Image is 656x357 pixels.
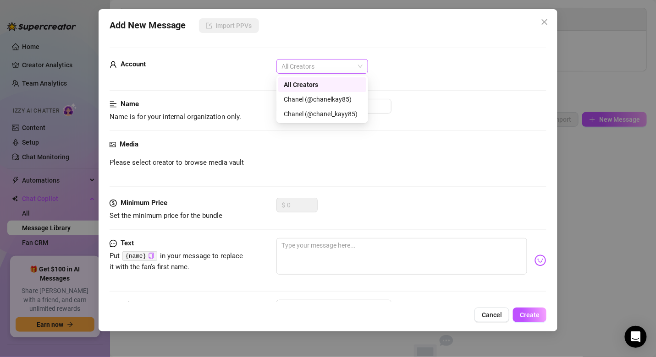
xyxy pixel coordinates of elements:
[278,77,366,92] div: All Creators
[122,251,157,261] code: {name}
[121,100,139,108] strong: Name
[284,94,361,104] div: Chanel (@chanelkay85)
[121,239,134,247] strong: Text
[110,139,116,150] span: picture
[278,107,366,121] div: Chanel (@chanel_kayy85)
[537,18,552,26] span: Close
[282,300,386,314] span: New Folder
[121,301,139,309] strong: Folder
[110,99,117,110] span: align-left
[110,157,244,168] span: Please select creator to browse media vault
[110,18,186,33] span: Add New Message
[148,253,154,259] span: copy
[284,80,361,90] div: All Creators
[110,300,117,311] span: folder
[199,18,259,33] button: Import PPVs
[110,59,117,70] span: user
[110,238,117,249] span: message
[482,311,502,319] span: Cancel
[474,308,509,322] button: Cancel
[121,60,146,68] strong: Account
[537,15,552,29] button: Close
[148,253,154,260] button: Click to Copy
[513,308,546,322] button: Create
[284,109,361,119] div: Chanel (@chanel_kayy85)
[520,311,540,319] span: Create
[535,254,546,266] img: svg%3e
[282,59,363,73] span: All Creators
[541,18,548,26] span: close
[625,326,647,348] div: Open Intercom Messenger
[110,198,117,209] span: dollar
[121,199,167,207] strong: Minimum Price
[110,211,223,220] span: Set the minimum price for the bundle
[278,92,366,107] div: Chanel (@chanelkay85)
[110,113,242,121] span: Name is for your internal organization only.
[110,252,243,271] span: Put in your message to replace it with the fan's first name.
[120,140,138,148] strong: Media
